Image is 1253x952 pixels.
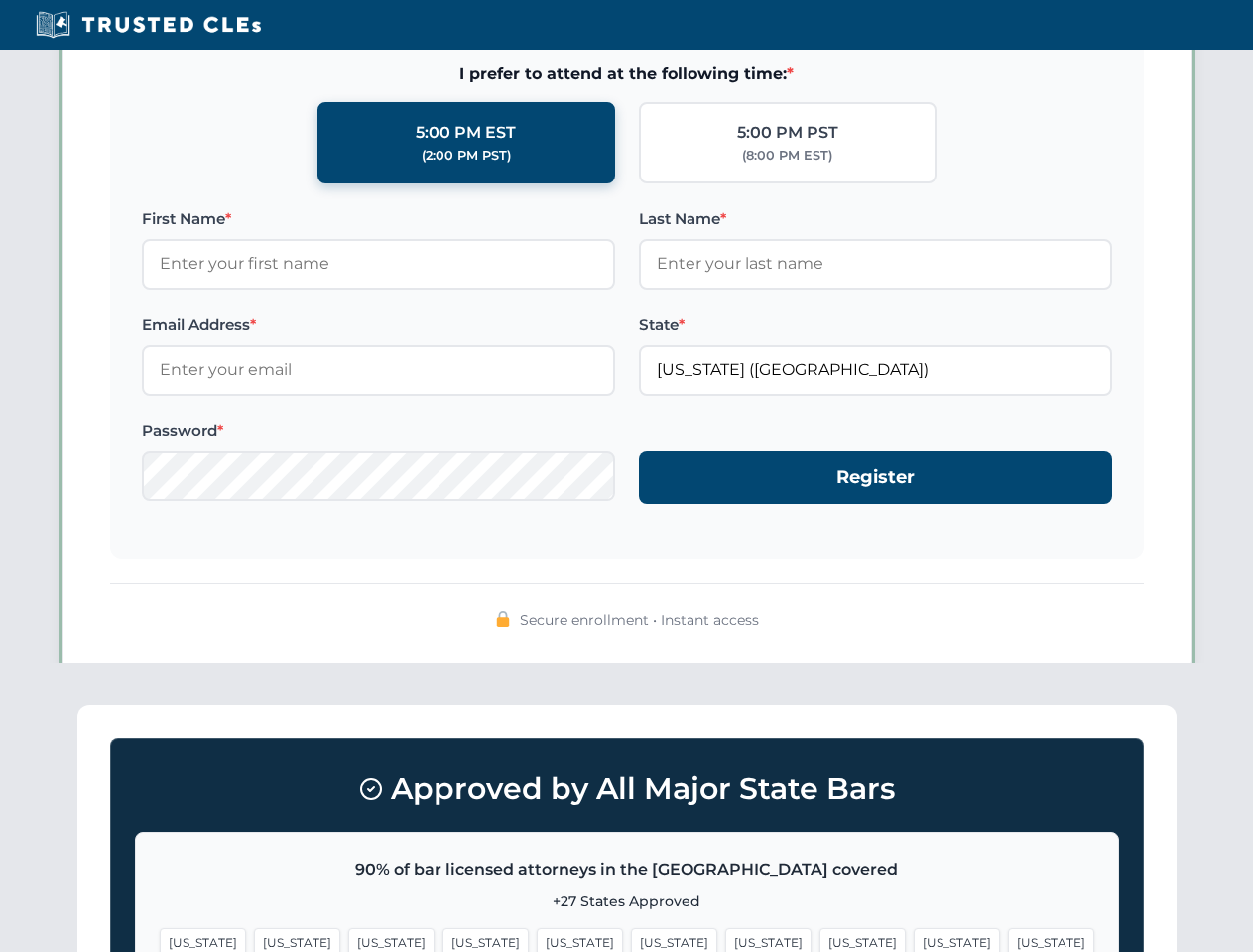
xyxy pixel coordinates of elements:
[737,120,838,146] div: 5:00 PM PST
[639,313,1112,337] label: State
[639,345,1112,395] input: Florida (FL)
[742,146,832,166] div: (8:00 PM EST)
[422,146,511,166] div: (2:00 PM PST)
[142,313,615,337] label: Email Address
[520,609,759,631] span: Secure enrollment • Instant access
[135,763,1119,816] h3: Approved by All Major State Bars
[639,451,1112,504] button: Register
[416,120,516,146] div: 5:00 PM EST
[160,891,1094,912] p: +27 States Approved
[30,10,267,40] img: Trusted CLEs
[639,239,1112,289] input: Enter your last name
[142,239,615,289] input: Enter your first name
[142,345,615,395] input: Enter your email
[142,61,1112,87] span: I prefer to attend at the following time:
[495,611,511,627] img: 🔒
[142,207,615,231] label: First Name
[160,857,1094,883] p: 90% of bar licensed attorneys in the [GEOGRAPHIC_DATA] covered
[142,419,615,443] label: Password
[639,207,1112,231] label: Last Name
